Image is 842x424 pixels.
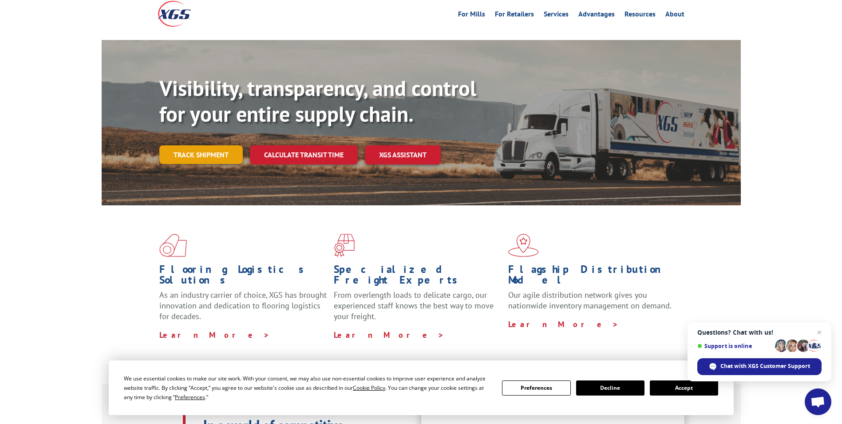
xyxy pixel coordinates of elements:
[334,330,444,340] a: Learn More >
[109,360,734,415] div: Cookie Consent Prompt
[124,374,491,402] div: We use essential cookies to make our site work. With your consent, we may also use non-essential ...
[544,11,569,20] a: Services
[159,290,327,321] span: As an industry carrier of choice, XGS has brought innovation and dedication to flooring logistics...
[665,11,684,20] a: About
[175,393,205,401] span: Preferences
[650,380,718,396] button: Accept
[625,11,656,20] a: Resources
[353,384,385,392] span: Cookie Policy
[365,145,441,164] a: XGS ASSISTANT
[508,264,676,290] h1: Flagship Distribution Model
[697,329,822,336] span: Questions? Chat with us!
[495,11,534,20] a: For Retailers
[720,362,810,370] span: Chat with XGS Customer Support
[578,11,615,20] a: Advantages
[697,358,822,375] div: Chat with XGS Customer Support
[814,327,825,338] span: Close chat
[159,74,476,128] b: Visibility, transparency, and control for your entire supply chain.
[159,234,187,257] img: xgs-icon-total-supply-chain-intelligence-red
[334,234,355,257] img: xgs-icon-focused-on-flooring-red
[458,11,485,20] a: For Mills
[805,388,831,415] div: Open chat
[159,264,327,290] h1: Flooring Logistics Solutions
[250,145,358,164] a: Calculate transit time
[508,319,619,329] a: Learn More >
[576,380,644,396] button: Decline
[508,290,672,311] span: Our agile distribution network gives you nationwide inventory management on demand.
[159,145,243,164] a: Track shipment
[508,234,539,257] img: xgs-icon-flagship-distribution-model-red
[502,380,570,396] button: Preferences
[159,330,270,340] a: Learn More >
[334,290,502,329] p: From overlength loads to delicate cargo, our experienced staff knows the best way to move your fr...
[697,343,772,349] span: Support is online
[334,264,502,290] h1: Specialized Freight Experts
